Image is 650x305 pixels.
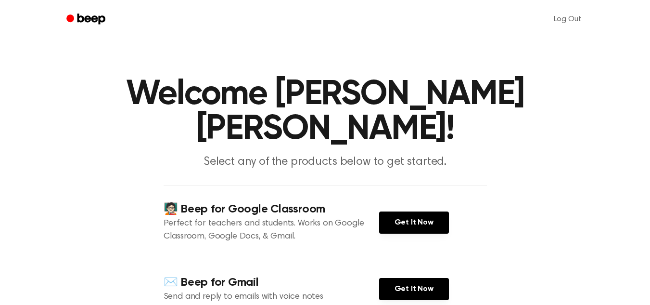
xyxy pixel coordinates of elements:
[60,10,114,29] a: Beep
[140,154,510,170] p: Select any of the products below to get started.
[379,278,449,300] a: Get It Now
[164,291,379,304] p: Send and reply to emails with voice notes
[164,275,379,291] h4: ✉️ Beep for Gmail
[379,212,449,234] a: Get It Now
[164,201,379,217] h4: 🧑🏻‍🏫 Beep for Google Classroom
[164,217,379,243] p: Perfect for teachers and students. Works on Google Classroom, Google Docs, & Gmail.
[544,8,591,31] a: Log Out
[79,77,572,146] h1: Welcome [PERSON_NAME] [PERSON_NAME]!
